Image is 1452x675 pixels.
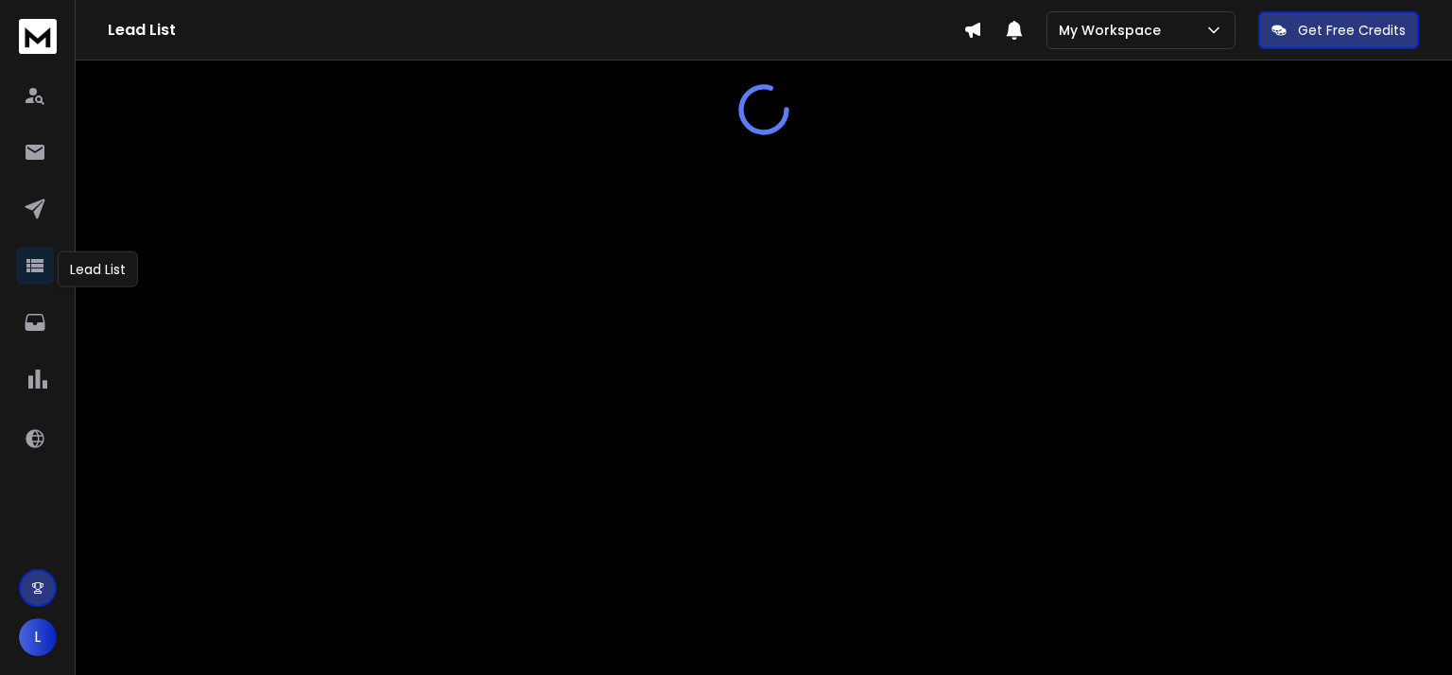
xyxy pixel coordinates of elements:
p: Get Free Credits [1298,21,1406,40]
button: L [19,618,57,656]
button: Get Free Credits [1258,11,1419,49]
h1: Lead List [108,19,963,42]
p: My Workspace [1059,21,1168,40]
div: Lead List [58,251,138,287]
img: logo [19,19,57,54]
